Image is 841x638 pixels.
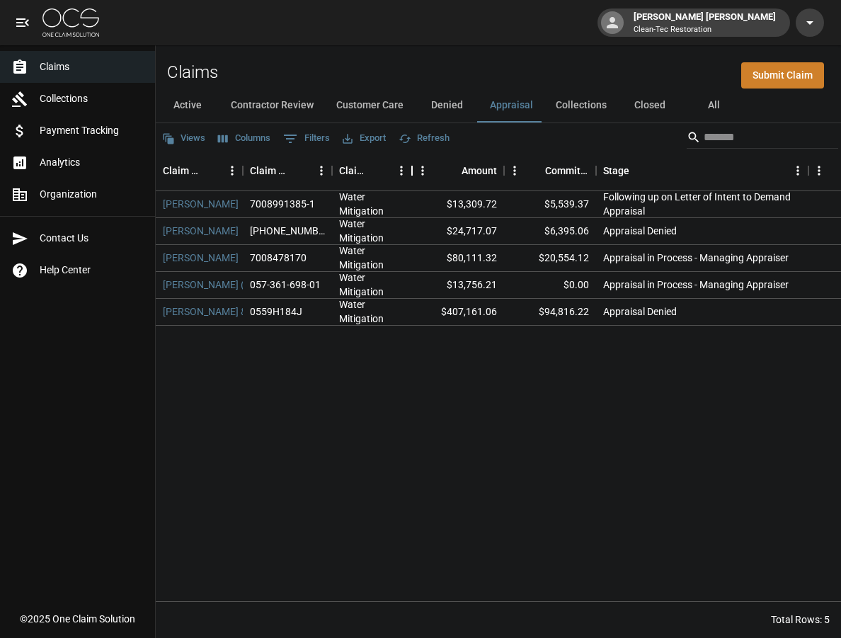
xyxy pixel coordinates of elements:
button: Menu [222,160,243,181]
button: Sort [202,161,222,181]
div: Water Mitigation [339,270,405,299]
a: Submit Claim [741,62,824,89]
div: 7008478170 [250,251,307,265]
button: Contractor Review [219,89,325,123]
div: $24,717.07 [412,218,504,245]
div: Following up on Letter of Intent to Demand Appraisal [603,190,801,218]
button: All [682,89,745,123]
span: Collections [40,91,144,106]
span: Analytics [40,155,144,170]
button: Menu [391,160,412,181]
p: Clean-Tec Restoration [634,24,776,36]
div: Appraisal Denied [603,224,677,238]
span: Payment Tracking [40,123,144,138]
div: Claim Number [250,151,291,190]
div: Claim Name [163,151,202,190]
button: Menu [311,160,332,181]
div: $80,111.32 [412,245,504,272]
div: 0559H184J [250,304,302,319]
div: $94,816.22 [504,299,596,326]
span: Claims [40,59,144,74]
span: Help Center [40,263,144,278]
div: Stage [596,151,808,190]
button: Export [339,127,389,149]
button: Select columns [214,127,274,149]
button: Menu [412,160,433,181]
div: $6,395.06 [504,218,596,245]
div: $13,309.72 [412,191,504,218]
a: [PERSON_NAME] [163,197,239,211]
div: $0.00 [504,272,596,299]
div: Amount [462,151,497,190]
a: [PERSON_NAME] [163,224,239,238]
button: open drawer [8,8,37,37]
button: Customer Care [325,89,415,123]
img: ocs-logo-white-transparent.png [42,8,99,37]
div: Appraisal in Process - Managing Appraiser [603,251,789,265]
button: Denied [415,89,479,123]
button: Sort [371,161,391,181]
button: Refresh [395,127,453,149]
div: Total Rows: 5 [771,613,830,627]
button: Active [156,89,219,123]
div: [PERSON_NAME] [PERSON_NAME] [628,10,782,35]
button: Appraisal [479,89,544,123]
div: Search [687,126,838,152]
div: 7008991385-1 [250,197,315,211]
div: Water Mitigation [339,297,405,326]
a: [PERSON_NAME] [163,251,239,265]
div: Water Mitigation [339,190,405,218]
button: Sort [442,161,462,181]
button: Sort [525,161,545,181]
button: Collections [544,89,618,123]
div: Claim Type [339,151,371,190]
a: [PERSON_NAME] (Supplemental) [163,278,308,292]
div: Appraisal in Process - Managing Appraiser [603,278,789,292]
h2: Claims [167,62,218,83]
div: Claim Type [332,151,412,190]
button: Show filters [280,127,333,150]
button: Views [159,127,209,149]
div: Committed Amount [545,151,589,190]
div: Claim Name [156,151,243,190]
div: dynamic tabs [156,89,841,123]
div: Water Mitigation [339,244,405,272]
button: Menu [787,160,808,181]
div: Stage [603,151,629,190]
button: Menu [808,160,830,181]
span: Contact Us [40,231,144,246]
div: 057-361-698-01 [250,278,321,292]
div: © 2025 One Claim Solution [20,612,135,626]
div: Claim Number [243,151,332,190]
button: Closed [618,89,682,123]
button: Menu [504,160,525,181]
div: Amount [412,151,504,190]
div: Water Mitigation [339,217,405,245]
button: Sort [629,161,649,181]
div: $407,161.06 [412,299,504,326]
div: Appraisal Denied [603,304,677,319]
a: [PERSON_NAME] & [PERSON_NAME] [163,304,325,319]
div: 1005-80-6402 [250,224,325,238]
div: Committed Amount [504,151,596,190]
button: Sort [291,161,311,181]
div: $5,539.37 [504,191,596,218]
div: $13,756.21 [412,272,504,299]
div: $20,554.12 [504,245,596,272]
span: Organization [40,187,144,202]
